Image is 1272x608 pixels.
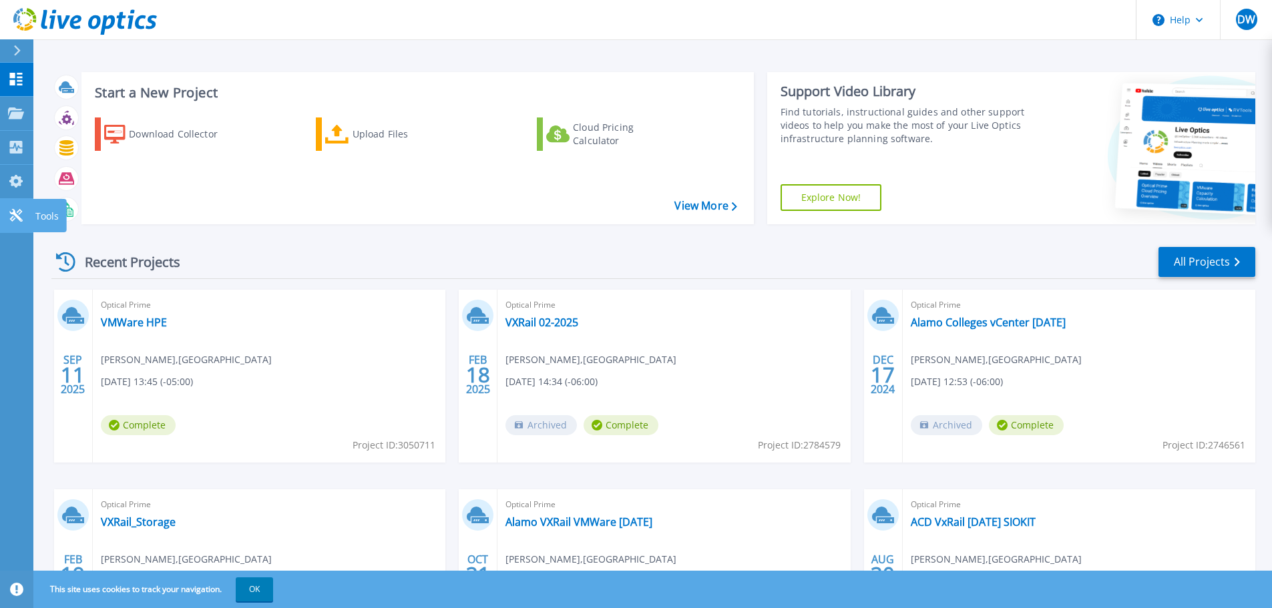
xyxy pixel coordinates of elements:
[911,352,1082,367] span: [PERSON_NAME] , [GEOGRAPHIC_DATA]
[870,550,895,599] div: AUG 2022
[505,552,676,567] span: [PERSON_NAME] , [GEOGRAPHIC_DATA]
[505,497,842,512] span: Optical Prime
[35,199,59,234] p: Tools
[781,83,1030,100] div: Support Video Library
[505,374,598,389] span: [DATE] 14:34 (-06:00)
[781,105,1030,145] div: Find tutorials, instructional guides and other support videos to help you make the most of your L...
[573,121,680,147] div: Cloud Pricing Calculator
[911,298,1247,312] span: Optical Prime
[101,352,272,367] span: [PERSON_NAME] , [GEOGRAPHIC_DATA]
[101,298,437,312] span: Optical Prime
[911,415,982,435] span: Archived
[989,415,1064,435] span: Complete
[51,246,198,278] div: Recent Projects
[871,569,895,580] span: 30
[1158,247,1255,277] a: All Projects
[60,350,85,399] div: SEP 2025
[911,552,1082,567] span: [PERSON_NAME] , [GEOGRAPHIC_DATA]
[236,577,273,601] button: OK
[758,438,841,452] span: Project ID: 2784579
[101,415,176,435] span: Complete
[61,569,85,580] span: 19
[911,515,1036,529] a: ACD VxRail [DATE] SIOKIT
[871,369,895,380] span: 17
[37,577,273,601] span: This site uses cookies to track your navigation.
[129,121,236,147] div: Download Collector
[911,497,1247,512] span: Optical Prime
[353,438,435,452] span: Project ID: 3050711
[870,350,895,399] div: DEC 2024
[505,515,652,529] a: Alamo VXRail VMWare [DATE]
[466,369,490,380] span: 18
[95,117,244,151] a: Download Collector
[101,497,437,512] span: Optical Prime
[505,415,577,435] span: Archived
[465,550,491,599] div: OCT 2023
[911,316,1066,329] a: Alamo Colleges vCenter [DATE]
[316,117,465,151] a: Upload Files
[911,374,1003,389] span: [DATE] 12:53 (-06:00)
[537,117,686,151] a: Cloud Pricing Calculator
[101,515,176,529] a: VXRail_Storage
[781,184,882,211] a: Explore Now!
[465,350,491,399] div: FEB 2025
[584,415,658,435] span: Complete
[60,550,85,599] div: FEB 2024
[505,316,578,329] a: VXRail 02-2025
[353,121,459,147] div: Upload Files
[61,369,85,380] span: 11
[95,85,736,100] h3: Start a New Project
[101,552,272,567] span: [PERSON_NAME] , [GEOGRAPHIC_DATA]
[505,352,676,367] span: [PERSON_NAME] , [GEOGRAPHIC_DATA]
[101,374,193,389] span: [DATE] 13:45 (-05:00)
[466,569,490,580] span: 31
[1162,438,1245,452] span: Project ID: 2746561
[1237,14,1255,25] span: DW
[674,200,736,212] a: View More
[101,316,167,329] a: VMWare HPE
[505,298,842,312] span: Optical Prime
